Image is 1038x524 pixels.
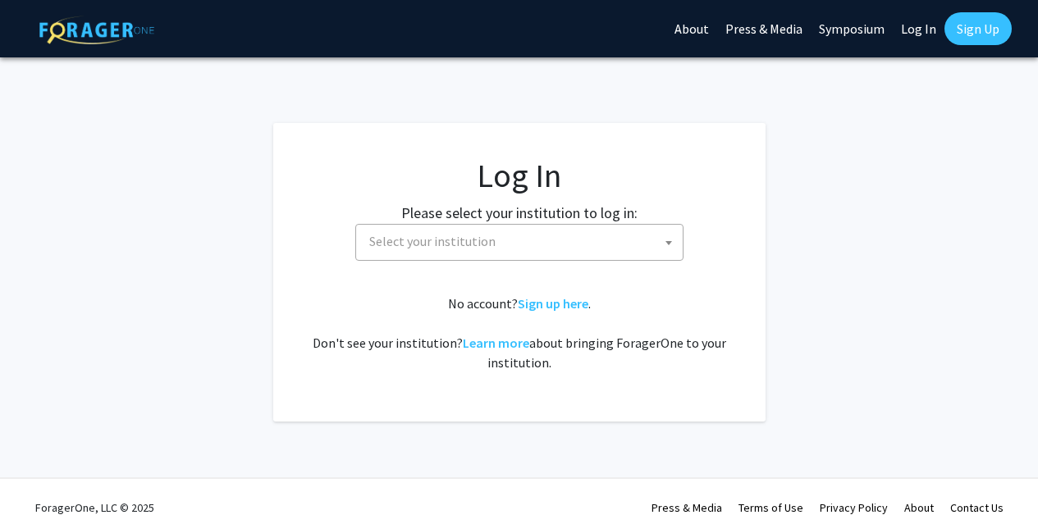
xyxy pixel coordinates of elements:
a: About [904,500,934,515]
label: Please select your institution to log in: [401,202,638,224]
span: Select your institution [369,233,496,249]
div: No account? . Don't see your institution? about bringing ForagerOne to your institution. [306,294,733,372]
h1: Log In [306,156,733,195]
a: Press & Media [652,500,722,515]
img: ForagerOne Logo [39,16,154,44]
span: Select your institution [355,224,684,261]
a: Sign up here [518,295,588,312]
a: Learn more about bringing ForagerOne to your institution [463,335,529,351]
a: Terms of Use [738,500,803,515]
a: Sign Up [944,12,1012,45]
span: Select your institution [363,225,683,258]
a: Privacy Policy [820,500,888,515]
a: Contact Us [950,500,1004,515]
